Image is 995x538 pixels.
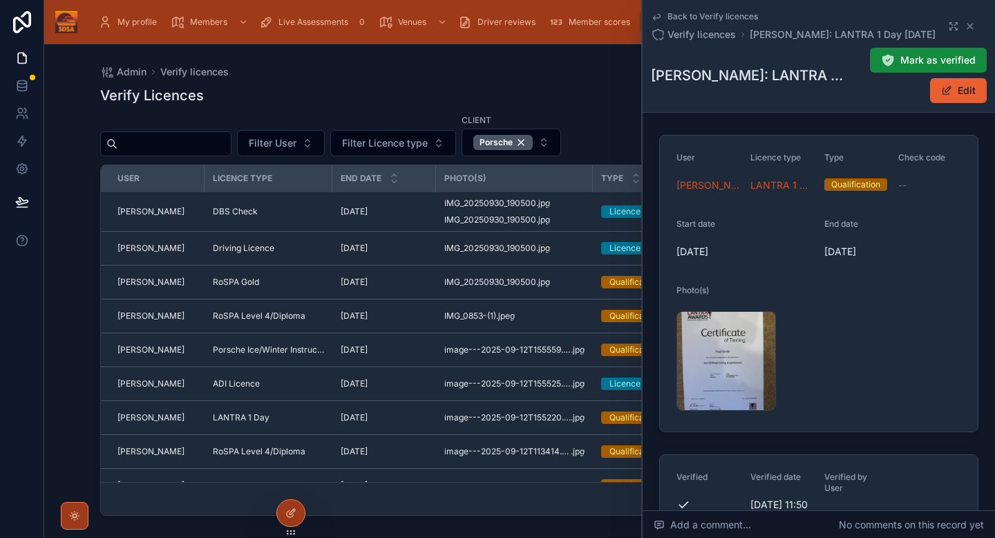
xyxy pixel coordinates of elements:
div: Licence [609,242,641,254]
span: [DATE] [341,378,368,389]
span: RoSPA Gold [213,480,259,491]
span: [PERSON_NAME] [117,480,184,491]
a: Admin [640,10,716,35]
img: App logo [55,11,77,33]
span: Filter Licence type [342,136,428,150]
span: [PERSON_NAME] [117,446,184,457]
span: User [117,173,140,184]
a: Qualification [601,479,688,492]
span: [DATE] [341,480,368,491]
span: Porsche [480,137,513,148]
a: LANTRA 1 Day [213,412,324,423]
span: RoSPA Gold [213,277,259,288]
a: RoSPA Level 4/Diploma [213,446,324,457]
a: image---2025-09-12T113050.436.jpg [444,480,585,491]
span: User [676,152,695,163]
span: [DATE] [341,206,368,217]
span: [DATE] [341,277,368,288]
a: DBS Check [213,206,324,217]
span: Porsche Ice/Winter Instructor [213,344,324,355]
span: .jpg [571,344,585,355]
div: Qualification [831,178,880,191]
a: Qualification [601,344,688,356]
a: [DATE] [341,206,428,217]
span: -- [898,178,907,192]
div: Qualification [609,411,658,424]
span: Photo(s) [676,285,709,295]
a: Verify licences [160,65,229,79]
span: .jpg [571,378,585,389]
span: [DATE] [341,310,368,322]
div: scrollable content [88,7,940,37]
span: [DATE] [676,245,813,259]
a: IMG_20250930_190500.jpg [444,243,585,254]
span: .jpg [571,480,585,491]
a: [PERSON_NAME] [676,178,739,192]
span: .jpg [571,412,585,423]
span: Mark as verified [900,53,976,67]
span: Check code [898,152,945,163]
a: Verify licences [651,28,736,41]
h1: Verify Licences [100,86,204,105]
a: Driver reviews [454,10,545,35]
span: [DATE] [341,243,368,254]
span: IMG_0853-(1) [444,310,496,322]
span: Photo(s) [444,173,486,184]
button: Mark as verified [870,48,987,73]
a: Qualification [601,445,688,458]
a: RoSPA Level 4/Diploma [213,310,324,322]
a: image---2025-09-12T155559.399.jpg [444,344,585,355]
span: LANTRA 1 Day [213,412,269,423]
a: image---2025-09-12T155220.644.jpg [444,412,585,423]
div: Licence [609,205,641,218]
span: IMG_20250930_190500 [444,243,536,254]
a: [PERSON_NAME] [117,310,196,322]
span: Driver reviews [477,17,536,28]
a: Driving Licence [213,243,324,254]
span: RoSPA Level 4/Diploma [213,446,305,457]
a: Qualification [601,310,688,322]
a: IMG_20250930_190500.jpgIMG_20250930_190500.jpg [444,198,585,225]
span: .jpg [571,446,585,457]
span: End date [341,173,381,184]
span: Verify licences [667,28,736,41]
a: Licence [601,205,688,218]
a: IMG_0853-(1).jpeg [444,310,585,322]
a: ADI Licence [213,378,324,389]
button: Select Button [237,130,325,156]
a: Member scores [545,10,640,35]
button: Unselect 2 [473,135,533,150]
a: [DATE] [341,446,428,457]
span: LANTRA 1 Day [750,178,813,192]
span: Start date [676,219,715,229]
span: Driving Licence [213,243,274,254]
a: [DATE] [341,310,428,322]
span: Licence type [750,152,801,163]
span: image---2025-09-12T155559.399 [444,344,571,355]
div: Qualification [609,479,658,492]
a: Back to Verify licences [651,11,758,22]
span: .jpg [536,243,550,254]
span: [PERSON_NAME] [117,243,184,254]
a: [DATE] [341,344,428,355]
button: Edit [930,78,987,103]
a: Licence [601,242,688,254]
span: [DATE] [341,344,368,355]
a: Live Assessments0 [255,10,375,35]
a: Licence [601,378,688,390]
a: [DATE] [341,480,428,491]
span: image---2025-09-12T155220.644 [444,412,571,423]
a: [DATE] [341,378,428,389]
span: [DATE] [824,245,961,259]
span: [PERSON_NAME] [117,206,184,217]
span: Add a comment... [654,518,751,532]
a: [PERSON_NAME]: LANTRA 1 Day [DATE] [750,28,936,41]
span: .jpg [536,214,550,225]
span: .jpeg [496,310,515,322]
a: [PERSON_NAME] [117,378,196,389]
span: RoSPA Level 4/Diploma [213,310,305,322]
span: Live Assessments [278,17,348,28]
span: Members [190,17,227,28]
